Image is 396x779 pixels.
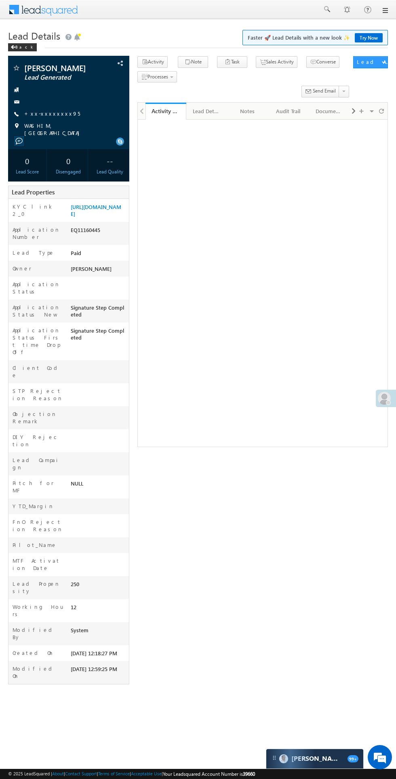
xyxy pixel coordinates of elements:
label: DIY Rejection [13,433,63,448]
div: 12 [69,603,129,614]
span: [PERSON_NAME] [24,64,98,72]
label: Application Status First time Drop Off [13,327,63,356]
div: Lead Actions [357,58,391,65]
div: -- [93,153,127,168]
a: +xx-xxxxxxxx95 [24,110,80,117]
div: System [69,626,129,638]
div: Signature Step Completed [69,304,129,322]
span: Lead Properties [12,188,55,196]
span: © 2025 LeadSquared | | | | | [8,770,255,778]
div: 0 [51,153,86,168]
label: Created On [13,649,54,657]
label: Owner [13,265,32,272]
span: Faster 🚀 Lead Details with a new look ✨ [248,34,383,42]
a: Notes [227,103,268,120]
span: 39660 [243,771,255,777]
div: Lead Details [193,106,220,116]
span: 99+ [348,755,358,762]
span: Processes [147,74,168,80]
div: Activity History [152,107,180,115]
label: Pilot_Name [13,541,57,549]
div: [DATE] 12:18:27 PM [69,649,129,661]
label: Lead Type [13,249,55,256]
a: Documents [309,103,350,120]
a: [URL][DOMAIN_NAME] [71,203,121,217]
div: [DATE] 12:59:25 PM [69,665,129,676]
img: carter-drag [271,755,278,761]
div: 250 [69,580,129,591]
li: Activity History [145,103,186,119]
div: NULL [69,479,129,491]
button: Activity [137,56,168,68]
a: Lead Details [186,103,227,120]
span: Lead Details [8,29,60,42]
label: Client Code [13,364,63,379]
label: Application Status New [13,304,63,318]
div: carter-dragCarter[PERSON_NAME]99+ [266,749,364,769]
label: Modified By [13,626,63,641]
label: Pitch for MF [13,479,63,494]
label: Lead Propensity [13,580,63,595]
button: Converse [306,56,339,68]
div: 0 [10,153,44,168]
span: Lead Generated [24,74,98,82]
a: Contact Support [65,771,97,776]
div: Signature Step Completed [69,327,129,345]
div: Lead Score [10,168,44,175]
li: Lead Details [186,103,227,119]
div: Paid [69,249,129,260]
div: Lead Quality [93,168,127,175]
a: Acceptable Use [131,771,162,776]
label: STP Rejection Reason [13,387,63,402]
label: MTF Activation Date [13,557,63,572]
label: FnO Rejection Reason [13,518,63,533]
div: Documents [316,106,343,116]
button: Sales Activity [256,56,297,68]
button: Send Email [301,86,339,97]
div: Back [8,43,37,51]
label: Working Hours [13,603,63,618]
div: EQ11160445 [69,226,129,237]
a: Back [8,43,41,50]
label: Lead Campaign [13,456,63,471]
label: Objection Remark [13,410,63,425]
a: Try Now [355,33,383,42]
span: WASHIM, [GEOGRAPHIC_DATA] [24,122,120,137]
span: Send Email [313,87,336,95]
div: Disengaged [51,168,86,175]
a: Terms of Service [98,771,130,776]
div: Notes [234,106,261,116]
button: Lead Actions [353,56,388,68]
span: Your Leadsquared Account Number is [163,771,255,777]
span: [PERSON_NAME] [71,265,112,272]
label: Modified On [13,665,63,680]
button: Task [217,56,247,68]
a: Audit Trail [268,103,309,120]
a: Activity History [145,103,186,120]
button: Note [178,56,208,68]
div: Audit Trail [275,106,302,116]
button: Processes [137,71,177,83]
a: About [52,771,64,776]
label: Application Status [13,281,63,295]
label: YTD_Margin [13,502,54,510]
label: Application Number [13,226,63,241]
label: KYC link 2_0 [13,203,63,217]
